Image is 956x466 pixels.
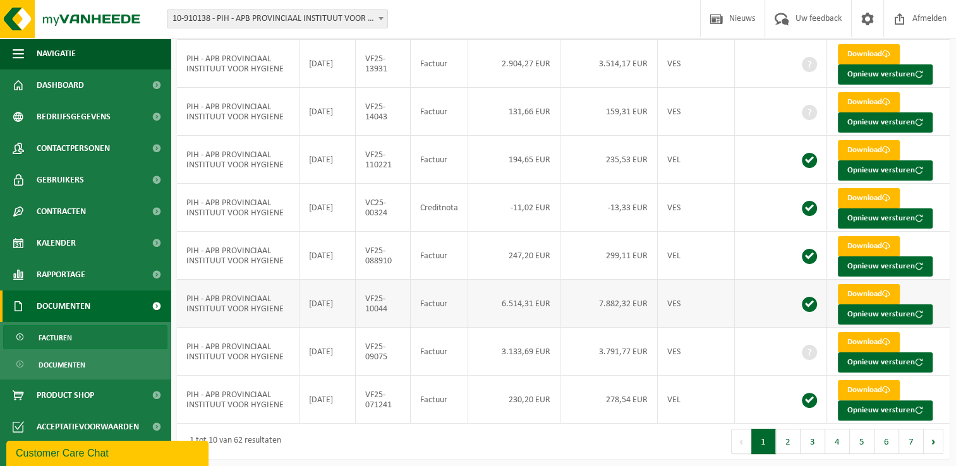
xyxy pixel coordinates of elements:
td: VES [658,40,735,88]
td: 3.514,17 EUR [560,40,658,88]
span: Kalender [37,227,76,259]
td: 7.882,32 EUR [560,280,658,328]
td: VES [658,280,735,328]
span: 10-910138 - PIH - APB PROVINCIAAL INSTITUUT VOOR HYGIENE - ANTWERPEN [167,10,387,28]
a: Download [838,284,900,304]
td: Factuur [411,328,468,376]
span: Acceptatievoorwaarden [37,411,139,443]
td: 247,20 EUR [468,232,560,280]
span: Documenten [37,290,90,322]
td: [DATE] [300,328,356,376]
td: VF25-10044 [356,280,411,328]
a: Download [838,380,900,400]
td: [DATE] [300,88,356,136]
span: Contactpersonen [37,133,110,164]
td: VF25-088910 [356,232,411,280]
td: 159,31 EUR [560,88,658,136]
td: 278,54 EUR [560,376,658,424]
a: Download [838,236,900,256]
button: Opnieuw versturen [838,256,933,277]
button: Opnieuw versturen [838,304,933,325]
td: PIH - APB PROVINCIAAL INSTITUUT VOOR HYGIENE [177,184,300,232]
a: Download [838,140,900,160]
td: [DATE] [300,280,356,328]
button: 5 [850,429,874,454]
span: Contracten [37,196,86,227]
button: 2 [776,429,801,454]
span: Bedrijfsgegevens [37,101,111,133]
td: 299,11 EUR [560,232,658,280]
span: Rapportage [37,259,85,290]
td: PIH - APB PROVINCIAAL INSTITUUT VOOR HYGIENE [177,280,300,328]
iframe: chat widget [6,438,211,466]
span: Gebruikers [37,164,84,196]
td: [DATE] [300,184,356,232]
td: 3.791,77 EUR [560,328,658,376]
a: Download [838,332,900,352]
button: 4 [825,429,850,454]
td: PIH - APB PROVINCIAAL INSTITUUT VOOR HYGIENE [177,40,300,88]
button: Opnieuw versturen [838,160,933,181]
td: VF25-071241 [356,376,411,424]
td: VF25-110221 [356,136,411,184]
td: 235,53 EUR [560,136,658,184]
td: VES [658,184,735,232]
td: Factuur [411,136,468,184]
a: Download [838,188,900,208]
td: VF25-09075 [356,328,411,376]
button: 3 [801,429,825,454]
td: VF25-13931 [356,40,411,88]
button: Opnieuw versturen [838,400,933,421]
td: 194,65 EUR [468,136,560,184]
button: 6 [874,429,899,454]
td: [DATE] [300,40,356,88]
a: Download [838,44,900,64]
td: VEL [658,232,735,280]
td: Factuur [411,40,468,88]
td: VEL [658,136,735,184]
td: PIH - APB PROVINCIAAL INSTITUUT VOOR HYGIENE [177,328,300,376]
td: VC25-00324 [356,184,411,232]
td: VES [658,88,735,136]
span: Navigatie [37,38,76,69]
button: Next [924,429,943,454]
td: 6.514,31 EUR [468,280,560,328]
button: 1 [751,429,776,454]
span: Documenten [39,353,85,377]
button: Opnieuw versturen [838,208,933,229]
td: VES [658,328,735,376]
td: PIH - APB PROVINCIAAL INSTITUUT VOOR HYGIENE [177,376,300,424]
button: Opnieuw versturen [838,64,933,85]
td: [DATE] [300,376,356,424]
a: Facturen [3,325,167,349]
span: 10-910138 - PIH - APB PROVINCIAAL INSTITUUT VOOR HYGIENE - ANTWERPEN [167,9,388,28]
td: 131,66 EUR [468,88,560,136]
td: Factuur [411,376,468,424]
td: VF25-14043 [356,88,411,136]
td: VEL [658,376,735,424]
button: Opnieuw versturen [838,112,933,133]
td: -13,33 EUR [560,184,658,232]
span: Facturen [39,326,72,350]
button: Opnieuw versturen [838,352,933,373]
button: 7 [899,429,924,454]
td: [DATE] [300,136,356,184]
td: -11,02 EUR [468,184,560,232]
td: 2.904,27 EUR [468,40,560,88]
span: Product Shop [37,379,94,411]
td: [DATE] [300,232,356,280]
span: Dashboard [37,69,84,101]
td: Factuur [411,88,468,136]
td: Factuur [411,280,468,328]
td: 3.133,69 EUR [468,328,560,376]
a: Documenten [3,352,167,376]
div: 1 tot 10 van 62 resultaten [183,430,281,453]
td: 230,20 EUR [468,376,560,424]
button: Previous [731,429,751,454]
td: Creditnota [411,184,468,232]
td: Factuur [411,232,468,280]
a: Download [838,92,900,112]
td: PIH - APB PROVINCIAAL INSTITUUT VOOR HYGIENE [177,88,300,136]
td: PIH - APB PROVINCIAAL INSTITUUT VOOR HYGIENE [177,232,300,280]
